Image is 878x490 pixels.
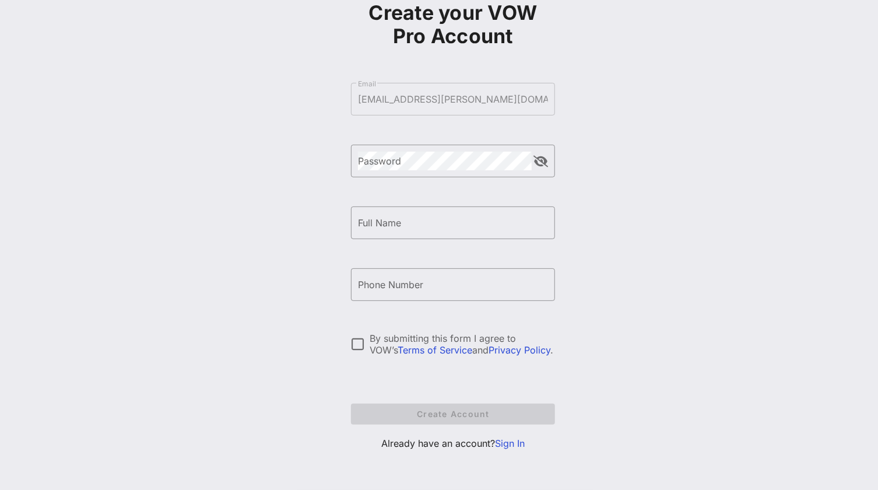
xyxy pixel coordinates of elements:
[370,332,555,356] div: By submitting this form I agree to VOW’s and .
[351,1,555,48] h1: Create your VOW Pro Account
[534,156,549,167] button: append icon
[489,344,550,356] a: Privacy Policy
[351,436,555,450] p: Already have an account?
[495,437,525,449] a: Sign In
[358,79,376,88] label: Email
[398,344,472,356] a: Terms of Service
